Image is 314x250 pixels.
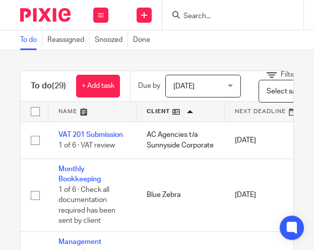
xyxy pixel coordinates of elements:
[182,12,273,21] input: Search
[95,30,128,50] a: Snoozed
[20,8,71,22] img: Pixie
[173,83,195,90] span: [DATE]
[20,30,42,50] a: To do
[137,159,225,232] td: Blue Zebra
[281,71,297,78] span: Filter
[133,30,155,50] a: Done
[225,159,313,232] td: [DATE]
[58,166,101,183] a: Monthly Bookkeeping
[76,75,120,97] a: + Add task
[52,82,66,90] span: (29)
[47,30,90,50] a: Reassigned
[58,142,115,149] span: 1 of 6 · VAT review
[58,186,115,225] span: 1 of 6 · Check all documentation required has been sent by client
[31,81,66,91] h1: To do
[58,131,123,138] a: VAT 201 Submission
[138,81,160,91] p: Due by
[137,122,225,159] td: AC Agencies t/a Sunnyside Corporate
[225,122,313,159] td: [DATE]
